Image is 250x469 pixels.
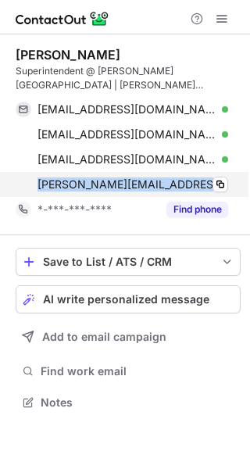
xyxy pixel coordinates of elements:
span: Add to email campaign [42,331,166,343]
img: ContactOut v5.3.10 [16,9,109,28]
div: [PERSON_NAME] [16,47,120,63]
div: Save to List / ATS / CRM [43,256,213,268]
div: Superintendent @ [PERSON_NAME][GEOGRAPHIC_DATA] | [PERSON_NAME][GEOGRAPHIC_DATA][PERSON_NAME] [16,64,241,92]
button: Add to email campaign [16,323,241,351]
span: [EMAIL_ADDRESS][DOMAIN_NAME] [37,152,216,166]
span: Notes [41,396,234,410]
span: [PERSON_NAME][EMAIL_ADDRESS][DOMAIN_NAME][PERSON_NAME] [37,177,228,192]
span: [EMAIL_ADDRESS][DOMAIN_NAME] [37,127,216,141]
button: Find work email [16,360,241,382]
span: AI write personalized message [43,293,209,306]
button: Notes [16,392,241,414]
button: AI write personalized message [16,285,241,313]
span: Find work email [41,364,234,378]
button: save-profile-one-click [16,248,241,276]
button: Reveal Button [166,202,228,217]
span: [EMAIL_ADDRESS][DOMAIN_NAME] [37,102,216,116]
